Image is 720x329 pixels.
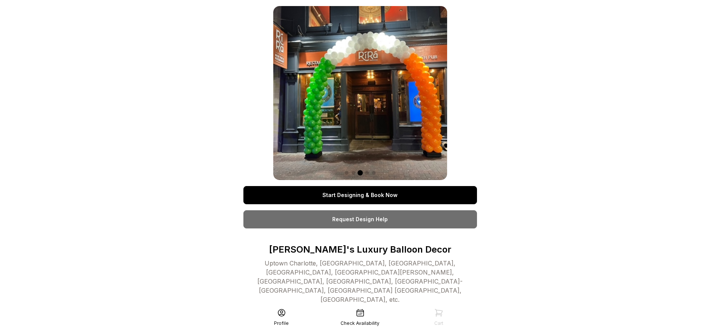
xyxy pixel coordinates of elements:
a: Request Design Help [243,210,477,228]
a: Start Designing & Book Now [243,186,477,204]
p: [PERSON_NAME]'s Luxury Balloon Decor [243,244,477,256]
div: Cart [434,320,443,326]
div: Check Availability [341,320,379,326]
div: Profile [274,320,289,326]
